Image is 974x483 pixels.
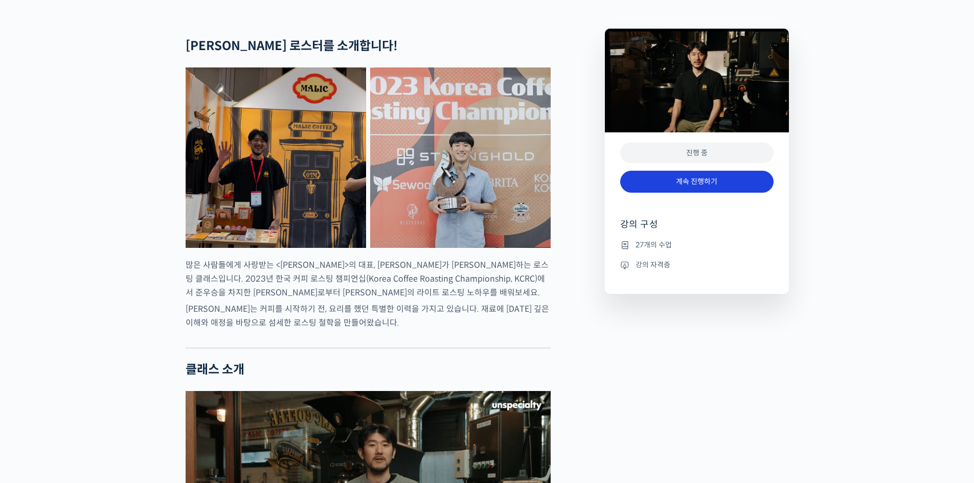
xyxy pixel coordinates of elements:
[186,302,551,330] p: [PERSON_NAME]는 커피를 시작하기 전, 요리를 했던 특별한 이력을 가지고 있습니다. 재료에 [DATE] 깊은 이해와 애정을 바탕으로 섬세한 로스팅 철학을 만들어왔습니다.
[620,171,774,193] a: 계속 진행하기
[3,324,67,350] a: 홈
[186,362,551,377] h2: 클래스 소개
[94,340,106,348] span: 대화
[620,239,774,251] li: 27개의 수업
[158,339,170,348] span: 설정
[132,324,196,350] a: 설정
[620,259,774,271] li: 강의 자격증
[67,324,132,350] a: 대화
[620,143,774,164] div: 진행 중
[620,218,774,239] h4: 강의 구성
[32,339,38,348] span: 홈
[186,258,551,300] p: 많은 사람들에게 사랑받는 <[PERSON_NAME]>의 대표, [PERSON_NAME]가 [PERSON_NAME]하는 로스팅 클래스입니다. 2023년 한국 커피 로스팅 챔피언...
[186,38,398,54] strong: [PERSON_NAME] 로스터를 소개합니다!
